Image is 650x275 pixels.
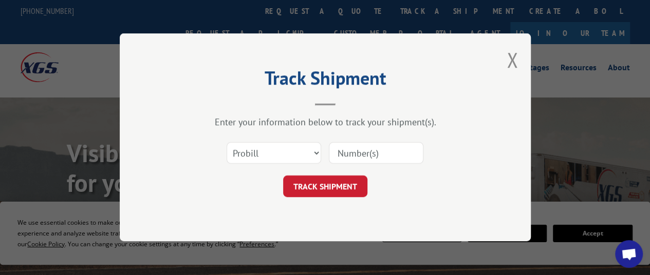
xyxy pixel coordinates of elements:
[283,176,367,198] button: TRACK SHIPMENT
[507,46,518,73] button: Close modal
[329,143,423,164] input: Number(s)
[171,116,479,128] div: Enter your information below to track your shipment(s).
[171,71,479,90] h2: Track Shipment
[615,240,643,268] div: Open chat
